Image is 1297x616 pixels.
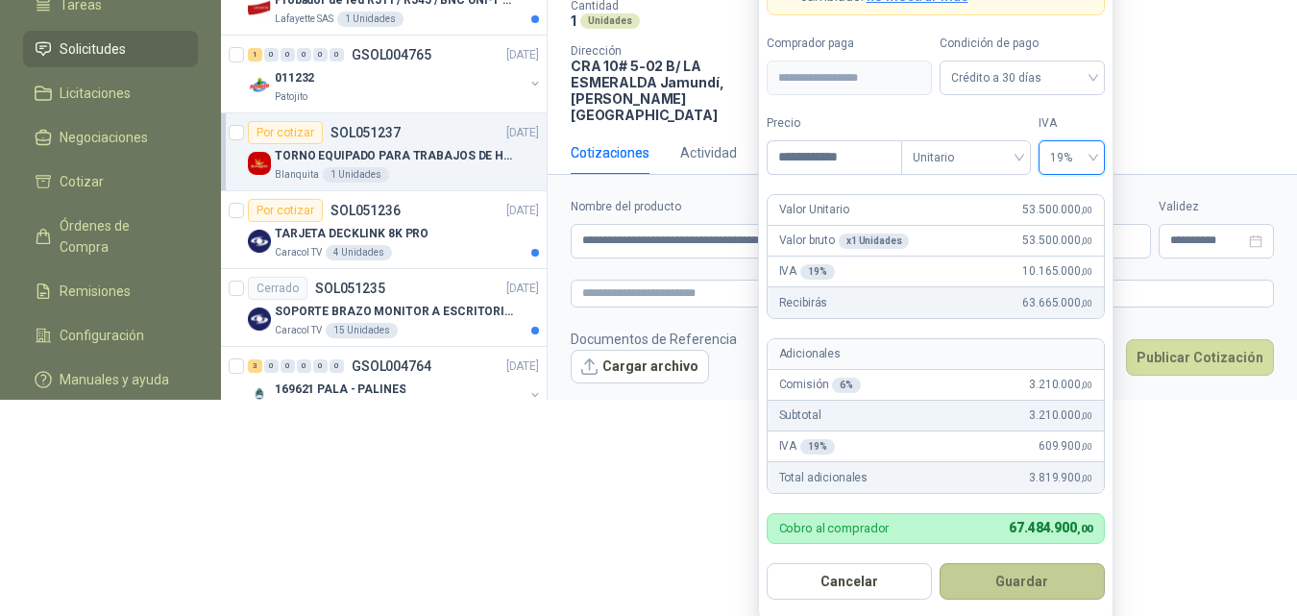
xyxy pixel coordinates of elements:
[1081,298,1092,308] span: ,00
[281,48,295,62] div: 0
[297,359,311,373] div: 0
[297,48,311,62] div: 0
[248,308,271,331] img: Company Logo
[1050,143,1093,172] span: 19%
[1081,205,1092,215] span: ,00
[779,232,910,250] p: Valor bruto
[221,191,547,269] a: Por cotizarSOL051236[DATE] Company LogoTARJETA DECKLINK 8K PROCaracol TV4 Unidades
[1022,262,1091,281] span: 10.165.000
[23,208,198,265] a: Órdenes de Compra
[1039,114,1105,133] label: IVA
[571,142,649,163] div: Cotizaciones
[1081,266,1092,277] span: ,00
[571,44,776,58] p: Dirección
[23,31,198,67] a: Solicitudes
[779,345,841,363] p: Adicionales
[23,317,198,354] a: Configuración
[352,359,431,373] p: GSOL004764
[275,89,307,105] p: Patojito
[940,563,1105,600] button: Guardar
[571,329,737,350] p: Documentos de Referencia
[571,58,776,123] p: CRA 10# 5-02 B/ LA ESMERALDA Jamundí , [PERSON_NAME][GEOGRAPHIC_DATA]
[1126,339,1274,376] button: Publicar Cotización
[323,167,389,183] div: 1 Unidades
[352,48,431,62] p: GSOL004765
[60,127,148,148] span: Negociaciones
[506,202,539,220] p: [DATE]
[580,13,640,29] div: Unidades
[779,437,835,456] p: IVA
[281,359,295,373] div: 0
[248,359,262,373] div: 3
[800,264,835,280] div: 19 %
[571,198,876,216] label: Nombre del producto
[506,357,539,376] p: [DATE]
[1029,407,1091,425] span: 3.210.000
[60,281,131,302] span: Remisiones
[330,204,401,217] p: SOL051236
[60,38,126,60] span: Solicitudes
[330,126,401,139] p: SOL051237
[315,282,385,295] p: SOL051235
[330,48,344,62] div: 0
[23,361,198,398] a: Manuales y ayuda
[275,225,428,243] p: TARJETA DECKLINK 8K PRO
[1029,376,1091,394] span: 3.210.000
[571,12,576,29] p: 1
[275,323,322,338] p: Caracol TV
[680,142,737,163] div: Actividad
[506,46,539,64] p: [DATE]
[832,378,861,393] div: 6 %
[779,201,849,219] p: Valor Unitario
[23,75,198,111] a: Licitaciones
[248,199,323,222] div: Por cotizar
[779,294,828,312] p: Recibirás
[221,113,547,191] a: Por cotizarSOL051237[DATE] Company LogoTORNO EQUIPADO PARA TRABAJOS DE HASTA 1 METRO DE PRIMER O ...
[275,147,514,165] p: TORNO EQUIPADO PARA TRABAJOS DE HASTA 1 METRO DE PRIMER O SEGUNDA MANO
[313,359,328,373] div: 0
[275,245,322,260] p: Caracol TV
[248,121,323,144] div: Por cotizar
[248,230,271,253] img: Company Logo
[913,143,1019,172] span: Unitario
[248,277,307,300] div: Cerrado
[1022,232,1091,250] span: 53.500.000
[779,407,821,425] p: Subtotal
[1081,473,1092,483] span: ,00
[326,245,392,260] div: 4 Unidades
[60,215,180,258] span: Órdenes de Compra
[275,381,405,399] p: 169621 PALA - PALINES
[1081,441,1092,452] span: ,00
[1039,437,1092,456] span: 609.900
[940,35,1105,53] label: Condición de pago
[1081,235,1092,246] span: ,00
[60,325,144,346] span: Configuración
[1022,294,1091,312] span: 63.665.000
[1022,201,1091,219] span: 53.500.000
[1159,198,1274,216] label: Validez
[779,469,869,487] p: Total adicionales
[779,522,890,534] p: Cobro al comprador
[571,350,709,384] button: Cargar archivo
[1081,380,1092,390] span: ,00
[23,163,198,200] a: Cotizar
[767,114,901,133] label: Precio
[60,171,104,192] span: Cotizar
[275,12,333,27] p: Lafayette SAS
[248,355,543,416] a: 3 0 0 0 0 0 GSOL004764[DATE] Company Logo169621 PALA - PALINES
[506,124,539,142] p: [DATE]
[264,48,279,62] div: 0
[767,35,932,53] label: Comprador paga
[1029,469,1091,487] span: 3.819.900
[1009,520,1091,535] span: 67.484.900
[506,280,539,298] p: [DATE]
[248,74,271,97] img: Company Logo
[767,563,932,600] button: Cancelar
[60,369,169,390] span: Manuales y ayuda
[337,12,404,27] div: 1 Unidades
[264,359,279,373] div: 0
[779,376,862,394] p: Comisión
[275,167,319,183] p: Blanquita
[779,262,835,281] p: IVA
[248,43,543,105] a: 1 0 0 0 0 0 GSOL004765[DATE] Company Logo011232Patojito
